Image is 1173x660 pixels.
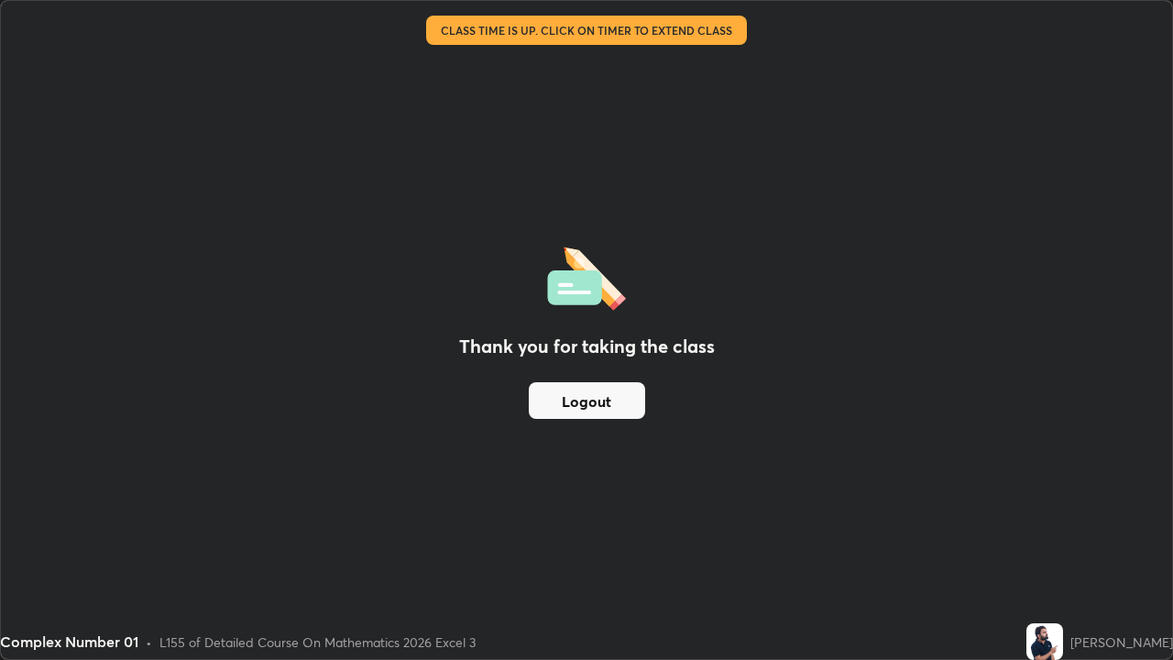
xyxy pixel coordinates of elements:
div: [PERSON_NAME] [1070,632,1173,652]
img: offlineFeedback.1438e8b3.svg [547,241,626,311]
div: • [146,632,152,652]
h2: Thank you for taking the class [459,333,715,360]
img: d555e2c214c544948a5787e7ef02be78.jpg [1026,623,1063,660]
div: L155 of Detailed Course On Mathematics 2026 Excel 3 [159,632,476,652]
button: Logout [529,382,645,419]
